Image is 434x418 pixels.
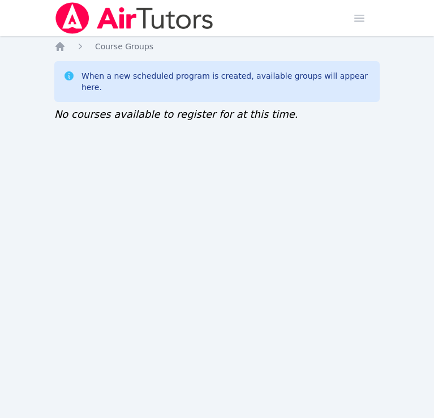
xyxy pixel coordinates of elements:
[54,41,380,52] nav: Breadcrumb
[81,70,371,93] div: When a new scheduled program is created, available groups will appear here.
[54,108,298,120] span: No courses available to register for at this time.
[95,41,153,52] a: Course Groups
[54,2,214,34] img: Air Tutors
[95,42,153,51] span: Course Groups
